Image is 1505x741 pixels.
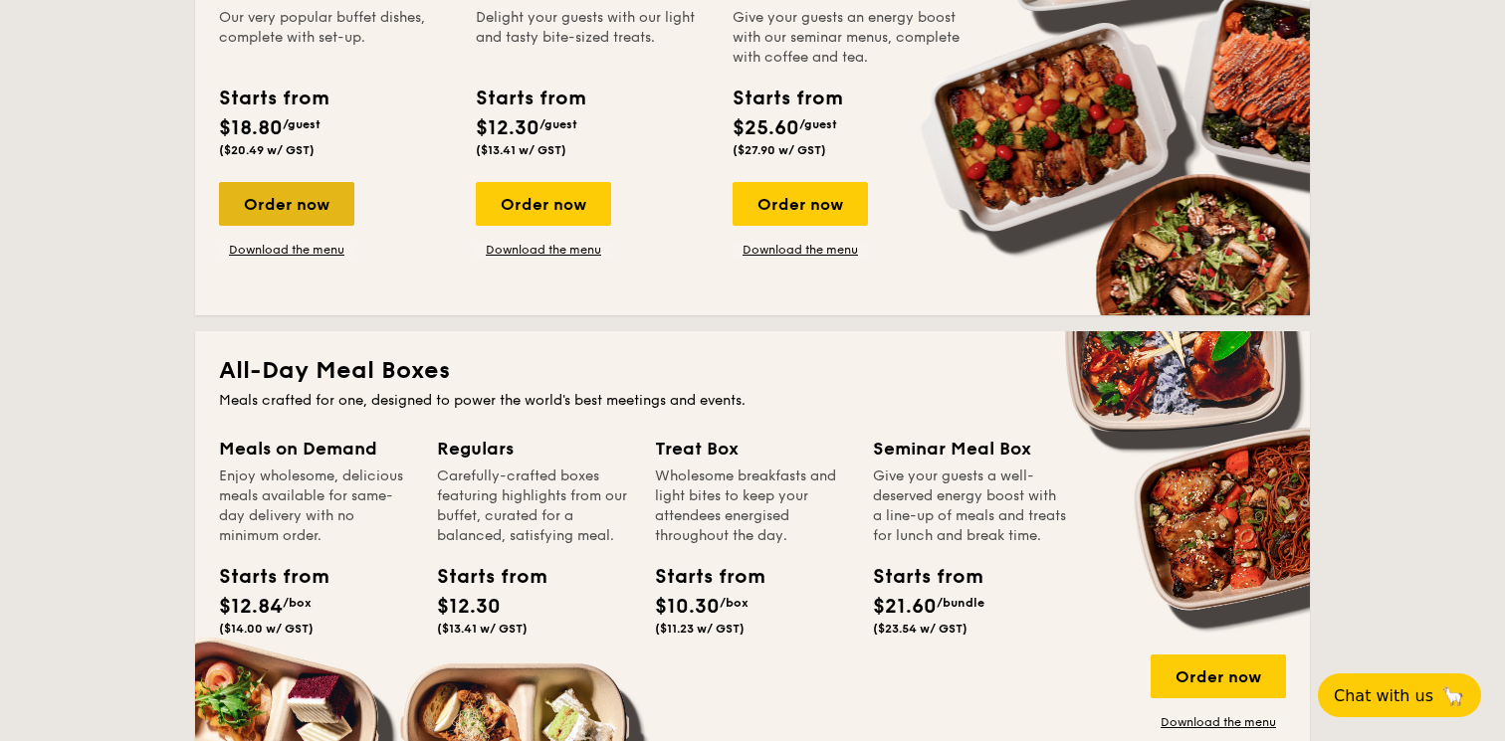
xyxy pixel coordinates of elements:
span: ($20.49 w/ GST) [219,143,315,157]
span: ($13.41 w/ GST) [437,622,528,636]
div: Starts from [655,562,745,592]
div: Order now [733,182,868,226]
span: $12.30 [476,116,539,140]
div: Starts from [437,562,527,592]
a: Download the menu [1151,714,1286,730]
a: Download the menu [476,242,611,258]
span: /guest [539,117,577,131]
div: Meals crafted for one, designed to power the world's best meetings and events. [219,391,1286,411]
div: Starts from [219,562,309,592]
h2: All-Day Meal Boxes [219,355,1286,387]
div: Delight your guests with our light and tasty bite-sized treats. [476,8,709,68]
div: Starts from [733,84,841,113]
div: Order now [476,182,611,226]
span: ($11.23 w/ GST) [655,622,745,636]
div: Meals on Demand [219,435,413,463]
div: Regulars [437,435,631,463]
div: Seminar Meal Box [873,435,1067,463]
span: /bundle [937,596,984,610]
div: Give your guests an energy boost with our seminar menus, complete with coffee and tea. [733,8,966,68]
div: Starts from [476,84,584,113]
span: $21.60 [873,595,937,619]
div: Order now [219,182,354,226]
button: Chat with us🦙 [1318,673,1481,717]
span: /guest [799,117,837,131]
div: Give your guests a well-deserved energy boost with a line-up of meals and treats for lunch and br... [873,466,1067,546]
div: Carefully-crafted boxes featuring highlights from our buffet, curated for a balanced, satisfying ... [437,466,631,546]
div: Enjoy wholesome, delicious meals available for same-day delivery with no minimum order. [219,466,413,546]
span: /guest [283,117,321,131]
span: $25.60 [733,116,799,140]
span: /box [720,596,749,610]
span: ($13.41 w/ GST) [476,143,566,157]
a: Download the menu [219,242,354,258]
span: /box [283,596,312,610]
span: ($14.00 w/ GST) [219,622,314,636]
span: $12.84 [219,595,283,619]
span: $10.30 [655,595,720,619]
span: $12.30 [437,595,501,619]
div: Starts from [219,84,327,113]
div: Order now [1151,654,1286,698]
div: Starts from [873,562,963,592]
span: 🦙 [1441,684,1465,707]
span: ($27.90 w/ GST) [733,143,826,157]
a: Download the menu [733,242,868,258]
span: Chat with us [1334,686,1433,705]
span: ($23.54 w/ GST) [873,622,967,636]
div: Wholesome breakfasts and light bites to keep your attendees energised throughout the day. [655,466,849,546]
div: Our very popular buffet dishes, complete with set-up. [219,8,452,68]
span: $18.80 [219,116,283,140]
div: Treat Box [655,435,849,463]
